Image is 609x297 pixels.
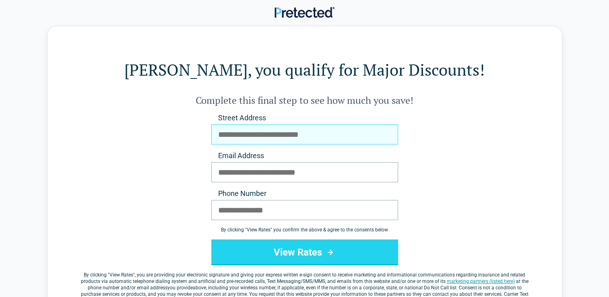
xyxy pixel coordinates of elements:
[447,278,515,284] a: marketing partners (listed here)
[211,227,398,233] div: By clicking " View Rates " you confirm the above & agree to the consents below
[211,113,398,123] label: Street Address
[109,272,133,278] span: View Rates
[80,58,530,81] h1: [PERSON_NAME], you qualify for Major Discounts!
[211,189,398,198] label: Phone Number
[211,239,398,265] button: View Rates
[80,94,530,107] h2: Complete this final step to see how much you save!
[211,151,398,161] label: Email Address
